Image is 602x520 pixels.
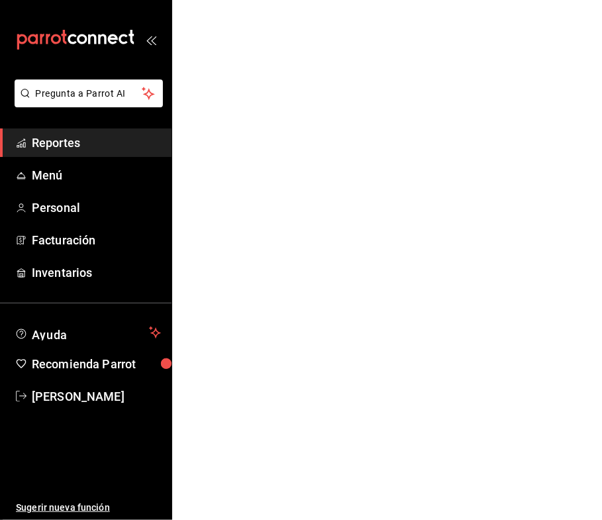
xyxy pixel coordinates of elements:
[32,134,161,152] span: Reportes
[146,34,156,45] button: open_drawer_menu
[32,355,161,373] span: Recomienda Parrot
[32,231,161,249] span: Facturación
[16,501,161,515] span: Sugerir nueva función
[15,79,163,107] button: Pregunta a Parrot AI
[36,87,142,101] span: Pregunta a Parrot AI
[32,325,144,340] span: Ayuda
[32,388,161,405] span: [PERSON_NAME]
[32,264,161,282] span: Inventarios
[32,199,161,217] span: Personal
[9,96,163,110] a: Pregunta a Parrot AI
[32,166,161,184] span: Menú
